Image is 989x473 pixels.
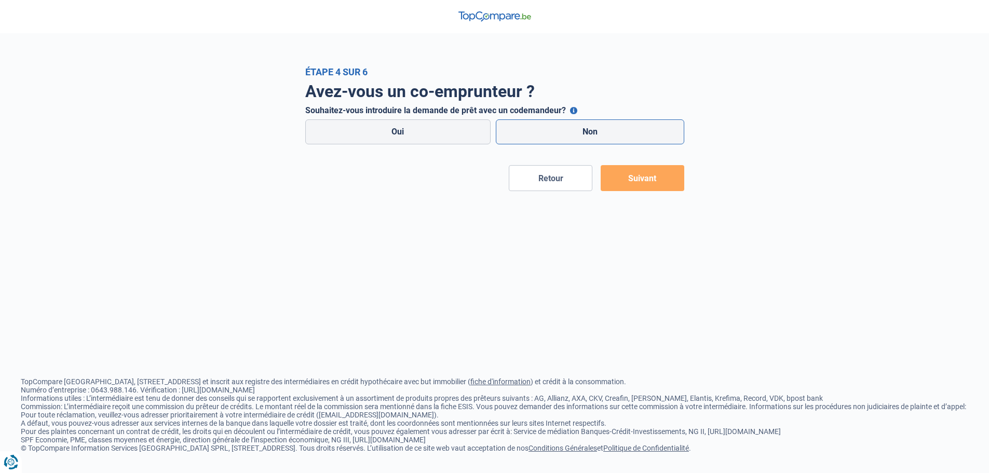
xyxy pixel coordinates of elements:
a: fiche d'information [470,377,531,386]
img: TopCompare Logo [458,11,531,22]
button: Suivant [601,165,684,191]
a: Conditions Générales [529,444,597,452]
h1: Avez-vous un co-emprunteur ? [305,82,684,101]
label: Souhaitez-vous introduire la demande de prêt avec un codemandeur? [305,105,684,115]
button: Souhaitez-vous introduire la demande de prêt avec un codemandeur? [570,107,577,114]
label: Oui [305,119,491,144]
div: Étape 4 sur 6 [305,66,684,77]
label: Non [496,119,684,144]
button: Retour [509,165,592,191]
a: Politique de Confidentialité [603,444,689,452]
